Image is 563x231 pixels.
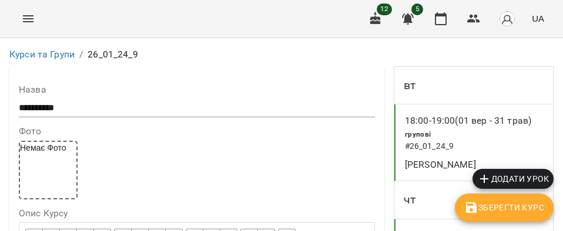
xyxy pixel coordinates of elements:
[19,209,375,218] label: Опис Курсу
[405,114,531,128] p: 18:00 - 19:00 (01 вер - 31 трав)
[404,191,415,209] h6: чт
[9,49,75,60] a: Курси та Групи
[477,172,549,186] span: Додати урок
[14,5,42,33] button: Menu
[405,158,530,172] p: [PERSON_NAME]
[9,47,554,62] nav: breadcrumb
[404,76,415,94] h6: вт
[455,193,554,222] button: Зберегти Курс
[405,140,530,153] h6: # 26_01_24_9
[464,201,544,215] span: Зберегти Курс
[532,12,544,25] span: UA
[527,8,549,29] button: UA
[79,47,83,62] li: /
[19,141,78,199] div: Немає Фото
[405,130,431,138] span: групові
[88,47,138,62] p: 26_01_24_9
[19,127,375,136] label: Фото
[472,169,554,189] button: Додати урок
[499,11,515,27] img: avatar_s.png
[19,85,375,94] label: Назва
[377,4,392,15] span: 12
[411,4,423,15] span: 5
